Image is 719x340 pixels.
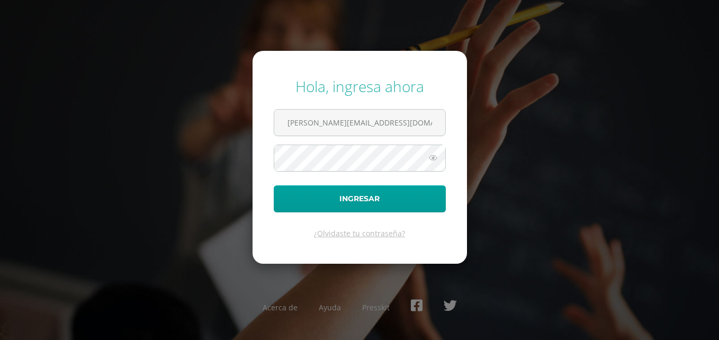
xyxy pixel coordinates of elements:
[362,302,390,312] a: Presskit
[319,302,341,312] a: Ayuda
[314,228,405,238] a: ¿Olvidaste tu contraseña?
[274,110,445,136] input: Correo electrónico o usuario
[263,302,298,312] a: Acerca de
[274,76,446,96] div: Hola, ingresa ahora
[274,185,446,212] button: Ingresar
